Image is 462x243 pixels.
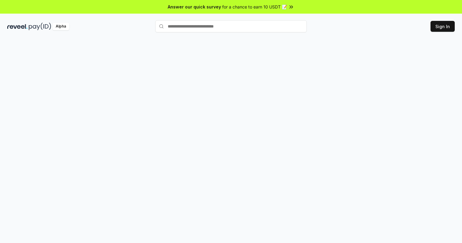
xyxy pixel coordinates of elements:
img: reveel_dark [7,23,28,30]
span: Answer our quick survey [168,4,221,10]
button: Sign In [431,21,455,32]
span: for a chance to earn 10 USDT 📝 [222,4,287,10]
img: pay_id [29,23,51,30]
div: Alpha [52,23,69,30]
